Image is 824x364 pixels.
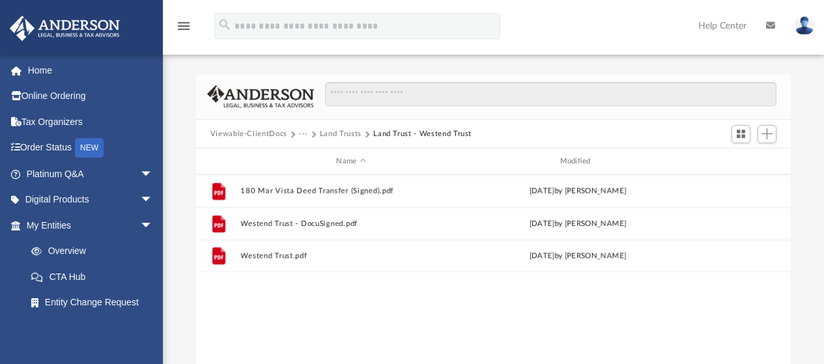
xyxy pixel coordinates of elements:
[18,264,173,290] a: CTA Hub
[240,187,461,195] button: 180 Mar Vista Deed Transfer (Signed).pdf
[6,16,124,41] img: Anderson Advisors Platinum Portal
[9,57,173,83] a: Home
[694,156,785,167] div: id
[18,238,173,264] a: Overview
[9,83,173,109] a: Online Ordering
[140,161,166,188] span: arrow_drop_down
[75,138,104,158] div: NEW
[732,125,751,143] button: Switch to Grid View
[18,290,173,316] a: Entity Change Request
[240,156,461,167] div: Name
[210,128,287,140] button: Viewable-ClientDocs
[240,252,461,260] button: Westend Trust.pdf
[373,128,472,140] button: Land Trust - Westend Trust
[176,18,192,34] i: menu
[325,82,776,107] input: Search files and folders
[18,315,173,341] a: Binder Walkthrough
[758,125,777,143] button: Add
[467,186,688,197] div: [DATE] by [PERSON_NAME]
[9,212,173,238] a: My Entitiesarrow_drop_down
[467,156,689,167] div: Modified
[9,109,173,135] a: Tax Organizers
[140,187,166,214] span: arrow_drop_down
[176,25,192,34] a: menu
[202,156,234,167] div: id
[9,135,173,161] a: Order StatusNEW
[467,250,688,262] div: [DATE] by [PERSON_NAME]
[240,219,461,228] button: Westend Trust - DocuSigned.pdf
[218,18,232,32] i: search
[320,128,362,140] button: Land Trusts
[140,212,166,239] span: arrow_drop_down
[795,16,814,35] img: User Pic
[9,187,173,213] a: Digital Productsarrow_drop_down
[299,128,307,140] button: ···
[467,218,688,230] div: [DATE] by [PERSON_NAME]
[9,161,173,187] a: Platinum Q&Aarrow_drop_down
